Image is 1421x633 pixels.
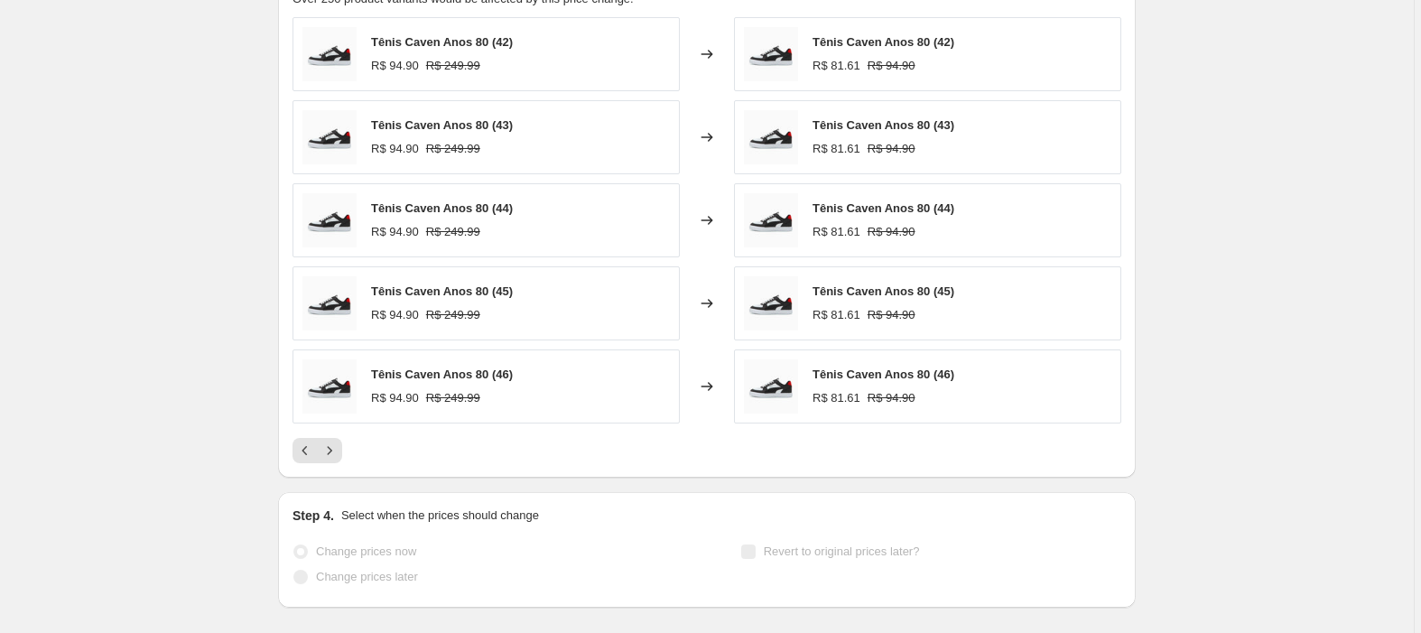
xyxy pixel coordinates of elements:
[744,193,798,247] img: png_073e6141-a222-44d0-b574-3093cf9c58da_80x.jpg
[868,389,915,407] strike: R$ 94.90
[293,438,318,463] button: Previous
[302,193,357,247] img: png_073e6141-a222-44d0-b574-3093cf9c58da_80x.jpg
[868,306,915,324] strike: R$ 94.90
[744,110,798,164] img: png_073e6141-a222-44d0-b574-3093cf9c58da_80x.jpg
[371,306,419,324] div: R$ 94.90
[813,284,954,298] span: Tênis Caven Anos 80 (45)
[744,359,798,414] img: png_073e6141-a222-44d0-b574-3093cf9c58da_80x.jpg
[302,276,357,330] img: png_073e6141-a222-44d0-b574-3093cf9c58da_80x.jpg
[371,201,513,215] span: Tênis Caven Anos 80 (44)
[426,57,480,75] strike: R$ 249.99
[813,201,954,215] span: Tênis Caven Anos 80 (44)
[426,140,480,158] strike: R$ 249.99
[764,545,920,558] span: Revert to original prices later?
[813,368,954,381] span: Tênis Caven Anos 80 (46)
[317,438,342,463] button: Next
[316,570,418,583] span: Change prices later
[813,118,954,132] span: Tênis Caven Anos 80 (43)
[813,223,860,241] div: R$ 81.61
[868,140,915,158] strike: R$ 94.90
[293,507,334,525] h2: Step 4.
[744,27,798,81] img: png_073e6141-a222-44d0-b574-3093cf9c58da_80x.jpg
[813,57,860,75] div: R$ 81.61
[744,276,798,330] img: png_073e6141-a222-44d0-b574-3093cf9c58da_80x.jpg
[302,27,357,81] img: png_073e6141-a222-44d0-b574-3093cf9c58da_80x.jpg
[813,389,860,407] div: R$ 81.61
[813,35,954,49] span: Tênis Caven Anos 80 (42)
[302,359,357,414] img: png_073e6141-a222-44d0-b574-3093cf9c58da_80x.jpg
[371,140,419,158] div: R$ 94.90
[371,389,419,407] div: R$ 94.90
[868,57,915,75] strike: R$ 94.90
[341,507,539,525] p: Select when the prices should change
[371,57,419,75] div: R$ 94.90
[813,140,860,158] div: R$ 81.61
[293,438,342,463] nav: Pagination
[316,545,416,558] span: Change prices now
[371,368,513,381] span: Tênis Caven Anos 80 (46)
[426,389,480,407] strike: R$ 249.99
[371,223,419,241] div: R$ 94.90
[868,223,915,241] strike: R$ 94.90
[426,223,480,241] strike: R$ 249.99
[371,284,513,298] span: Tênis Caven Anos 80 (45)
[813,306,860,324] div: R$ 81.61
[371,118,513,132] span: Tênis Caven Anos 80 (43)
[371,35,513,49] span: Tênis Caven Anos 80 (42)
[302,110,357,164] img: png_073e6141-a222-44d0-b574-3093cf9c58da_80x.jpg
[426,306,480,324] strike: R$ 249.99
